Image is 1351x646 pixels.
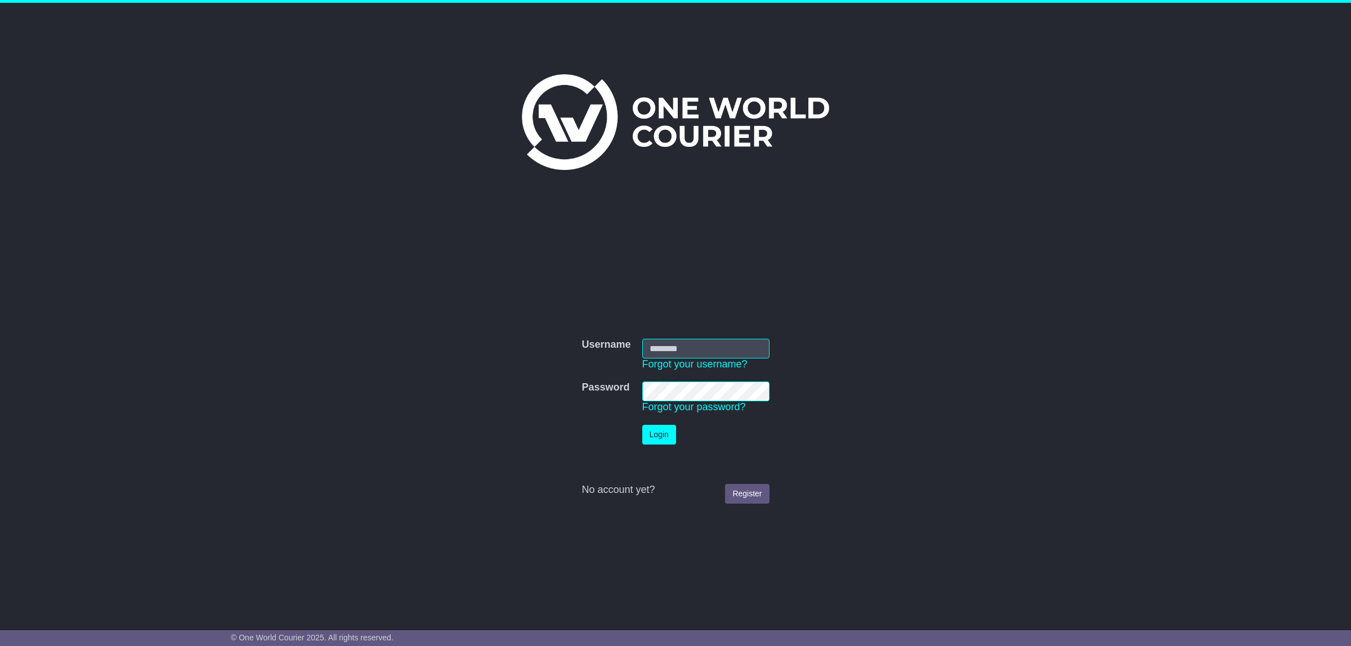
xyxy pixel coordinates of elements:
[642,425,676,445] button: Login
[581,339,630,351] label: Username
[581,484,769,496] div: No account yet?
[522,74,829,170] img: One World
[642,401,746,412] a: Forgot your password?
[231,633,393,642] span: © One World Courier 2025. All rights reserved.
[642,358,748,370] a: Forgot your username?
[725,484,769,504] a: Register
[581,382,629,394] label: Password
